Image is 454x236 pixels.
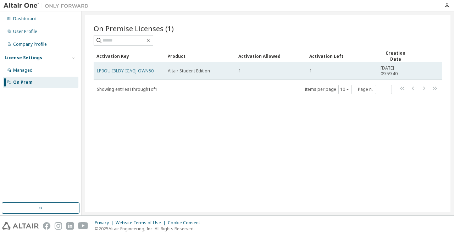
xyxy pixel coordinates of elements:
[97,86,157,92] span: Showing entries 1 through 1 of 1
[97,68,154,74] a: LP9OU-I3LDY-ICAGJ-OWN50
[305,85,351,94] span: Items per page
[13,29,37,34] div: User Profile
[381,65,410,77] span: [DATE] 09:59:40
[168,220,204,226] div: Cookie Consent
[43,222,50,230] img: facebook.svg
[340,87,350,92] button: 10
[55,222,62,230] img: instagram.svg
[5,55,42,61] div: License Settings
[4,2,92,9] img: Altair One
[239,68,241,74] span: 1
[167,50,233,62] div: Product
[96,50,162,62] div: Activation Key
[95,220,116,226] div: Privacy
[358,85,392,94] span: Page n.
[2,222,39,230] img: altair_logo.svg
[66,222,74,230] img: linkedin.svg
[13,79,33,85] div: On Prem
[13,16,37,22] div: Dashboard
[309,50,375,62] div: Activation Left
[94,23,174,33] span: On Premise Licenses (1)
[78,222,88,230] img: youtube.svg
[380,50,411,62] div: Creation Date
[116,220,168,226] div: Website Terms of Use
[95,226,204,232] p: © 2025 Altair Engineering, Inc. All Rights Reserved.
[238,50,304,62] div: Activation Allowed
[13,67,33,73] div: Managed
[310,68,312,74] span: 1
[168,68,210,74] span: Altair Student Edition
[13,42,47,47] div: Company Profile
